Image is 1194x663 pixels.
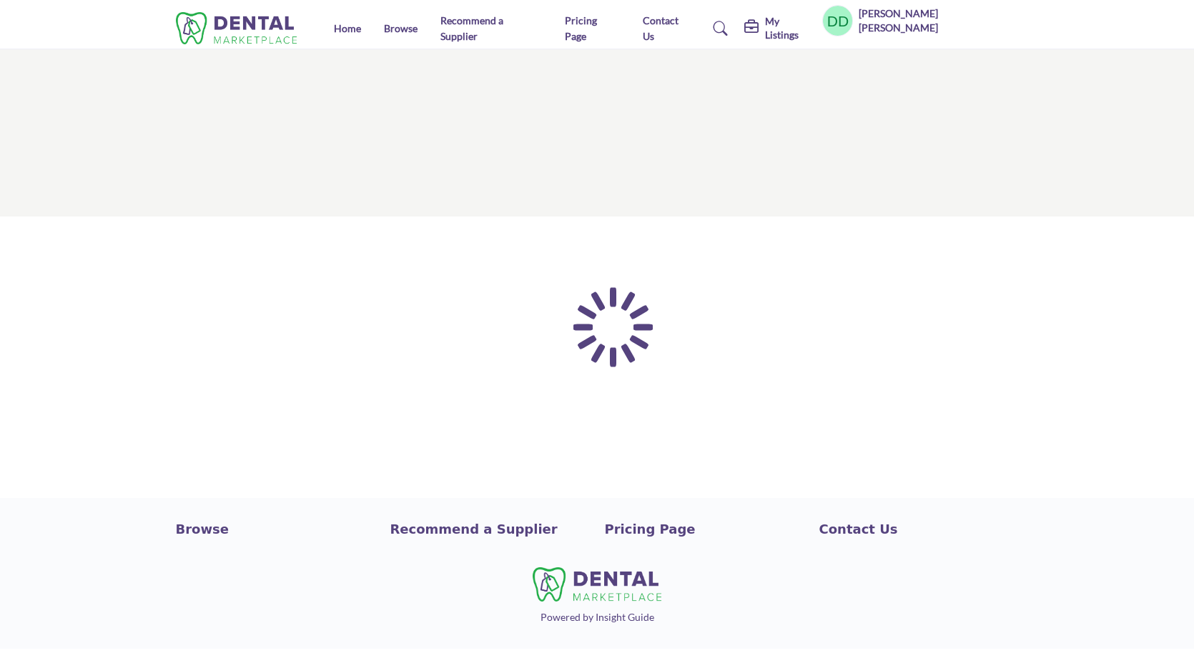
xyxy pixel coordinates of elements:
a: Browse [176,519,375,539]
img: No Site Logo [533,567,661,602]
button: Show hide supplier dropdown [822,5,854,36]
a: Contact Us [643,14,679,42]
img: Site Logo [176,12,305,44]
a: Pricing Page [565,14,597,42]
a: Powered by Insight Guide [541,611,654,623]
a: Contact Us [819,519,1019,539]
a: Recommend a Supplier [390,519,590,539]
h5: [PERSON_NAME] [PERSON_NAME] [859,6,1018,34]
a: Pricing Page [605,519,804,539]
a: Search [699,17,737,40]
a: Home [334,22,361,34]
a: Recommend a Supplier [440,14,503,42]
a: Browse [384,22,418,34]
div: My Listings [744,15,814,41]
h5: My Listings [765,15,814,41]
